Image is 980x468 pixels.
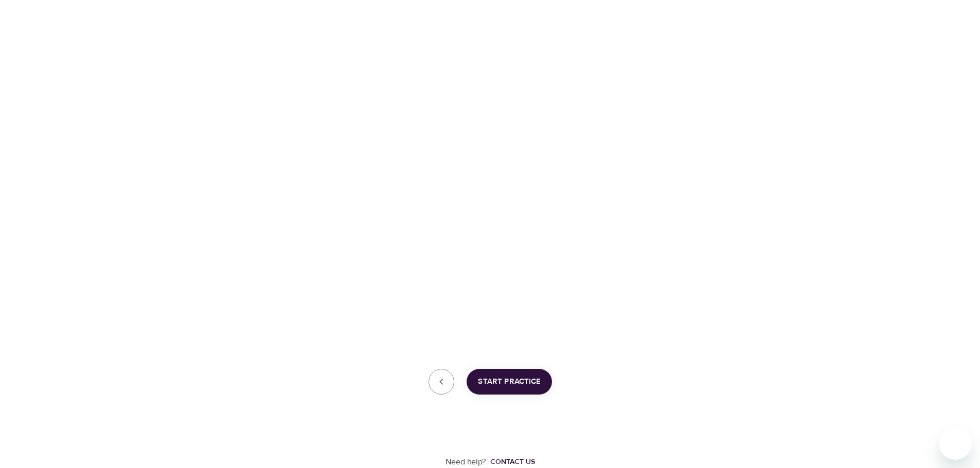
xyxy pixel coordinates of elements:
span: Start Practice [478,375,541,388]
iframe: Button to launch messaging window [939,427,972,460]
button: Start Practice [467,369,552,395]
a: Contact us [486,457,535,467]
p: Need help? [446,456,486,468]
div: Contact us [490,457,535,467]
